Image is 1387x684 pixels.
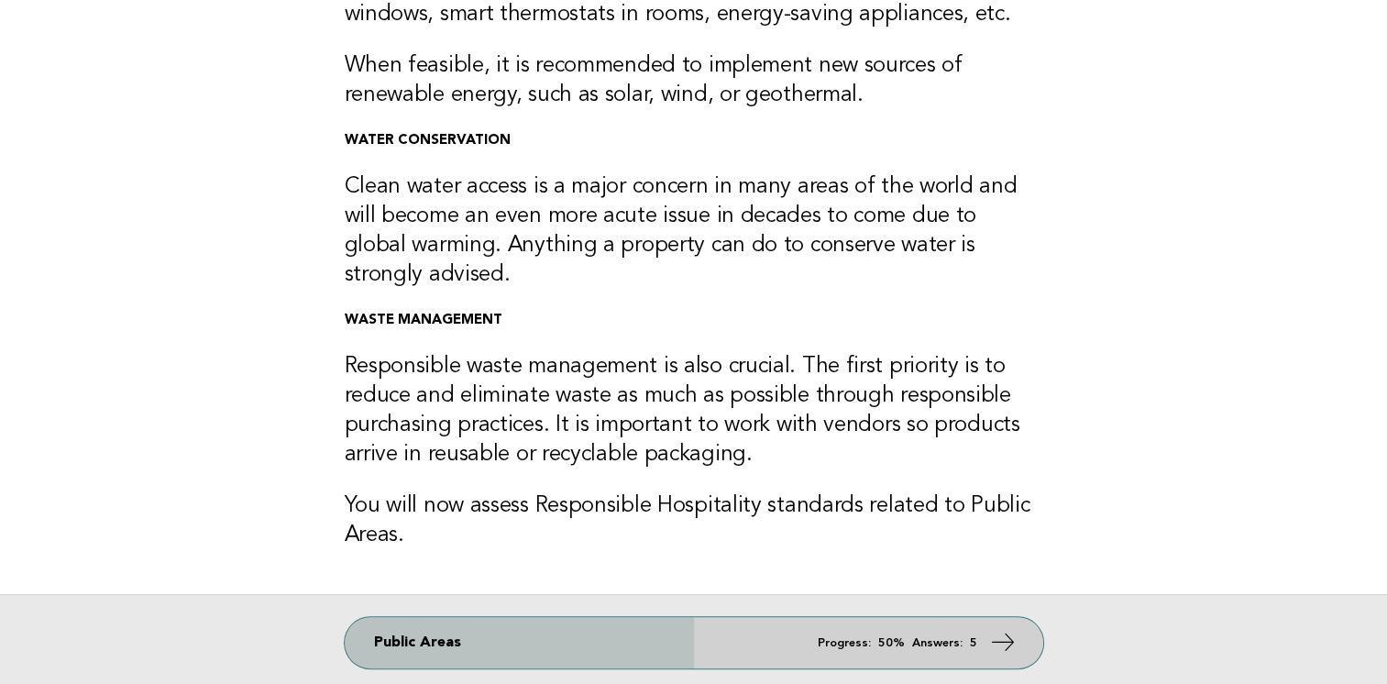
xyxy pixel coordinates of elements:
h3: You will now assess Responsible Hospitality standards related to Public Areas. [345,491,1043,550]
em: Progress: [818,637,871,649]
em: Answers: [912,637,963,649]
a: Public Areas Progress: 50% Answers: 5 [345,617,1043,668]
strong: WATER CONSERVATION [345,134,511,148]
h3: Clean water access is a major concern in many areas of the world and will become an even more acu... [345,172,1043,290]
strong: WASTE MANAGEMENT [345,314,502,327]
strong: 5 [970,637,977,649]
strong: 50% [878,637,905,649]
h3: When feasible, it is recommended to implement new sources of renewable energy, such as solar, win... [345,51,1043,110]
h3: Responsible waste management is also crucial. The first priority is to reduce and eliminate waste... [345,352,1043,469]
